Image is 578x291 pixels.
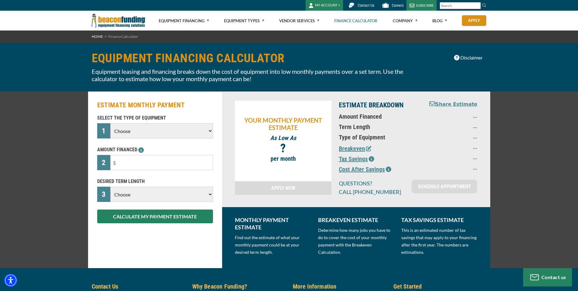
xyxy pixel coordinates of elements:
div: Accessibility Menu [4,274,17,287]
a: Company [393,11,417,31]
p: Term Length [339,123,417,131]
p: Find out the estimate of what your monthly payment could be at your desired term length. [235,234,311,256]
p: Amount Financed [339,113,417,120]
p: QUESTIONS? [339,180,404,187]
button: Cost After Savings [339,165,391,174]
p: TAX SAVINGS ESTIMATE [401,216,477,224]
h5: More Information [293,282,386,291]
h5: Contact Us [92,282,185,291]
a: Vendor Services [279,11,319,31]
span: Finance Calculator [108,34,138,39]
span: Contact us [541,274,566,280]
h2: ESTIMATE MONTHLY PAYMENT [97,101,213,110]
p: This is an estimated number of tax savings that may apply to your financing after the first year.... [401,227,477,256]
input: Search [440,2,481,9]
p: per month [238,155,329,162]
a: HOME [92,34,103,39]
p: Determine how many jobs you have to do to cover the cost of your monthly payment with the Breakev... [318,227,394,256]
span: Careers [392,3,403,8]
p: ESTIMATE BREAKDOWN [339,101,417,110]
p: YOUR MONTHLY PAYMENT ESTIMATE [238,117,329,131]
button: Contact us [523,268,572,286]
button: Tax Savings [339,154,374,163]
a: Clear search text [474,3,479,8]
img: Beacon Funding Corporation logo [92,11,146,31]
p: AMOUNT FINANCED [97,146,213,153]
input: $ [110,155,213,170]
button: Breakeven [339,144,371,153]
h5: Get Started [393,282,487,291]
a: Equipment Types [224,11,264,31]
p: -- [424,154,477,162]
div: 1 [97,123,111,138]
span: Contact Us [358,3,374,8]
button: Share Estimate [429,101,477,108]
p: -- [424,123,477,131]
a: Equipment Financing [159,11,209,31]
p: SELECT THE TYPE OF EQUIPMENT [97,114,213,122]
div: 2 [97,155,111,170]
p: -- [424,144,477,151]
img: Search [482,3,487,8]
p: MONTHLY PAYMENT ESTIMATE [235,216,311,231]
span: Disclaimer [460,54,483,61]
h1: EQUIPMENT FINANCING CALCULATOR [92,52,420,65]
a: Blog [432,11,447,31]
p: BREAKEVEN ESTIMATE [318,216,394,224]
p: CALL [PHONE_NUMBER] [339,188,404,196]
p: -- [424,134,477,141]
p: ? [238,145,329,152]
p: Type of Equipment [339,134,417,141]
a: Finance Calculator [334,11,378,31]
p: Equipment leasing and financing breaks down the cost of equipment into low monthly payments over ... [92,68,420,82]
button: Disclaimer [450,52,487,63]
p: DESIRED TERM LENGTH [97,178,213,185]
p: -- [424,165,477,172]
p: -- [424,113,477,120]
div: 3 [97,187,111,202]
a: SCHEDULE APPOINTMENT [412,180,477,193]
a: Apply [462,15,486,26]
a: APPLY NOW [235,181,332,195]
p: As Low As [238,134,329,142]
h5: Why Beacon Funding? [192,282,285,291]
button: CALCULATE MY PAYMENT ESTIMATE [97,210,213,223]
